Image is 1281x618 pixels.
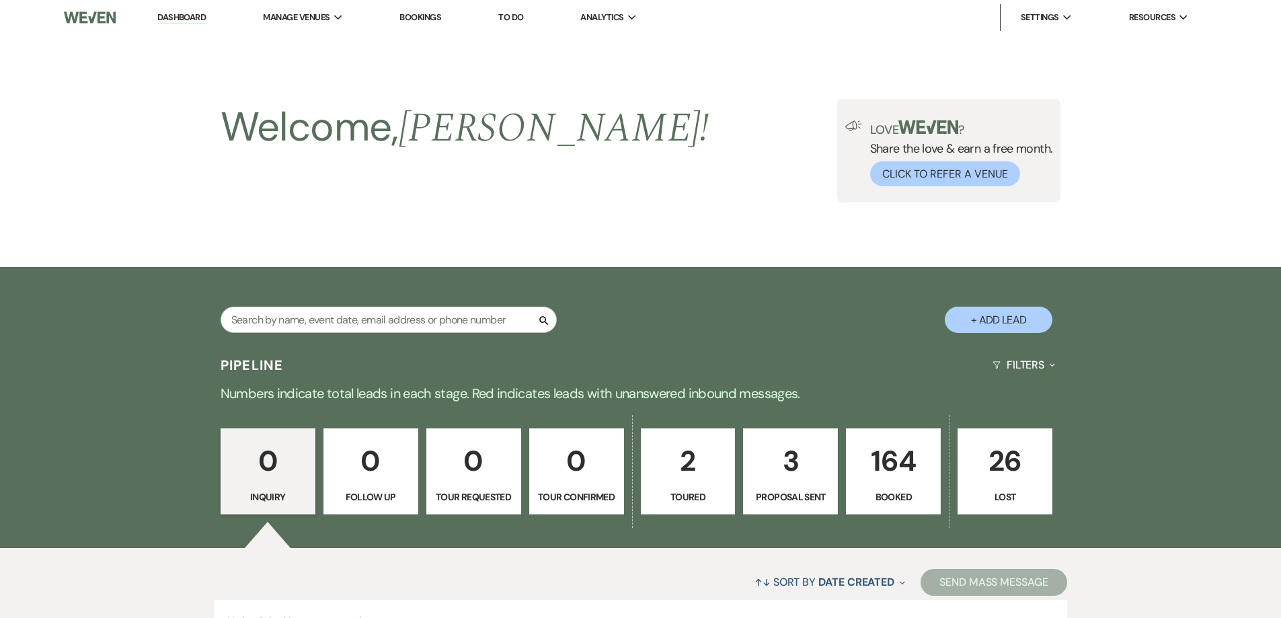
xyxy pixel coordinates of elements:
[1021,11,1059,24] span: Settings
[498,11,523,23] a: To Do
[870,161,1020,186] button: Click to Refer a Venue
[1129,11,1175,24] span: Resources
[754,575,771,589] span: ↑↓
[743,428,838,514] a: 3Proposal Sent
[399,11,441,23] a: Bookings
[263,11,329,24] span: Manage Venues
[966,438,1044,484] p: 26
[538,490,615,504] p: Tour Confirmed
[426,428,521,514] a: 0Tour Requested
[64,3,115,32] img: Weven Logo
[846,428,941,514] a: 164Booked
[399,98,709,159] span: [PERSON_NAME] !
[966,490,1044,504] p: Lost
[749,564,910,600] button: Sort By Date Created
[221,99,709,157] h2: Welcome,
[332,438,410,484] p: 0
[818,575,894,589] span: Date Created
[323,428,418,514] a: 0Follow Up
[229,438,307,484] p: 0
[435,438,512,484] p: 0
[221,307,557,333] input: Search by name, event date, email address or phone number
[752,438,829,484] p: 3
[435,490,512,504] p: Tour Requested
[898,120,958,134] img: weven-logo-green.svg
[221,356,284,375] h3: Pipeline
[845,120,862,131] img: loud-speaker-illustration.svg
[157,11,206,24] a: Dashboard
[650,438,727,484] p: 2
[650,490,727,504] p: Toured
[529,428,624,514] a: 0Tour Confirmed
[945,307,1052,333] button: + Add Lead
[221,428,315,514] a: 0Inquiry
[580,11,623,24] span: Analytics
[921,569,1067,596] button: Send Mass Message
[870,120,1053,136] p: Love ?
[641,428,736,514] a: 2Toured
[538,438,615,484] p: 0
[855,438,932,484] p: 164
[987,347,1060,383] button: Filters
[157,383,1125,404] p: Numbers indicate total leads in each stage. Red indicates leads with unanswered inbound messages.
[855,490,932,504] p: Booked
[862,120,1053,186] div: Share the love & earn a free month.
[752,490,829,504] p: Proposal Sent
[332,490,410,504] p: Follow Up
[229,490,307,504] p: Inquiry
[958,428,1052,514] a: 26Lost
